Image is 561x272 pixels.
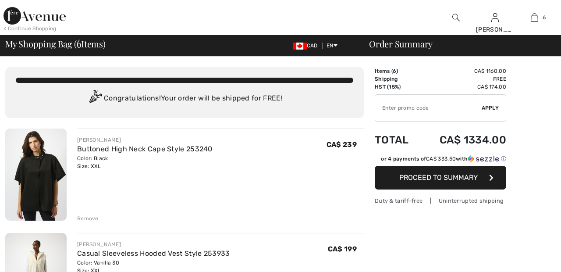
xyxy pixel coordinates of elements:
img: Congratulation2.svg [86,90,104,107]
iframe: Opens a widget where you can chat to one of our agents [506,246,552,268]
span: CA$ 239 [327,140,357,149]
span: Apply [482,104,499,112]
img: My Bag [531,12,538,23]
span: Proceed to Summary [399,173,478,182]
a: Casual Sleeveless Hooded Vest Style 253933 [77,249,230,258]
div: Order Summary [359,39,556,48]
td: CA$ 1160.00 [419,67,506,75]
div: Color: Black Size: XXL [77,154,213,170]
span: 6 [393,68,396,74]
td: CA$ 174.00 [419,83,506,91]
td: Items ( ) [375,67,419,75]
button: Proceed to Summary [375,166,506,190]
span: 6 [543,14,546,21]
div: [PERSON_NAME] [77,240,230,248]
td: HST (15%) [375,83,419,91]
input: Promo code [375,95,482,121]
img: Buttoned High Neck Cape Style 253240 [5,129,67,221]
div: Duty & tariff-free | Uninterrupted shipping [375,197,506,205]
span: CAD [293,43,321,49]
div: Remove [77,215,99,222]
img: My Info [491,12,499,23]
span: 6 [77,37,81,49]
div: or 4 payments of with [381,155,506,163]
td: CA$ 1334.00 [419,125,506,155]
img: 1ère Avenue [4,7,66,25]
img: search the website [452,12,460,23]
img: Sezzle [468,155,499,163]
a: Sign In [491,13,499,21]
div: or 4 payments ofCA$ 333.50withSezzle Click to learn more about Sezzle [375,155,506,166]
span: My Shopping Bag ( Items) [5,39,106,48]
span: CA$ 333.50 [426,156,456,162]
span: CA$ 199 [328,245,357,253]
div: < Continue Shopping [4,25,57,32]
td: Free [419,75,506,83]
td: Total [375,125,419,155]
td: Shipping [375,75,419,83]
a: 6 [515,12,554,23]
span: EN [327,43,337,49]
a: Buttoned High Neck Cape Style 253240 [77,145,213,153]
div: Congratulations! Your order will be shipped for FREE! [16,90,353,107]
div: [PERSON_NAME] [77,136,213,144]
img: Canadian Dollar [293,43,307,50]
div: [PERSON_NAME] [476,25,515,34]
